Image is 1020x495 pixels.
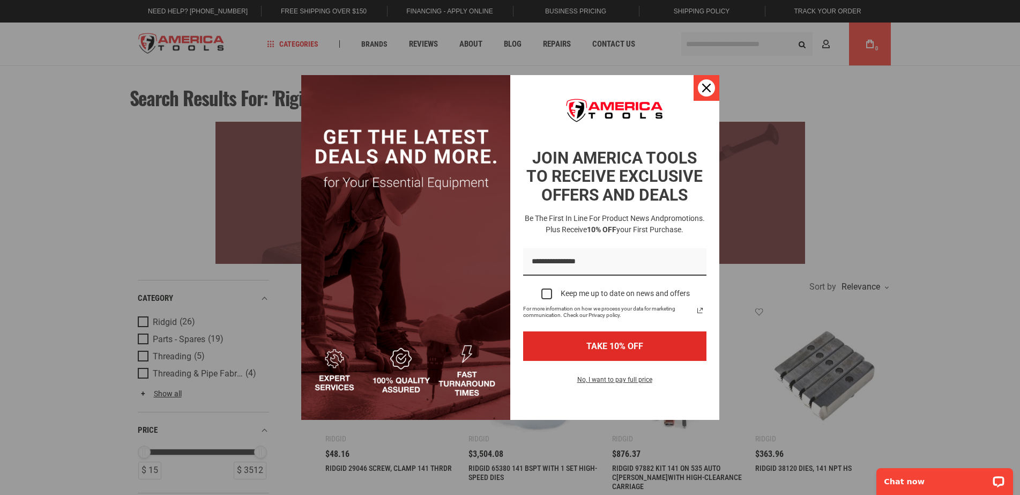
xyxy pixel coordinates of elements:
[702,84,711,92] svg: close icon
[694,304,706,317] a: Read our Privacy Policy
[869,461,1020,495] iframe: LiveChat chat widget
[521,213,709,235] h3: Be the first in line for product news and
[523,248,706,276] input: Email field
[694,304,706,317] svg: link icon
[694,75,719,101] button: Close
[587,225,616,234] strong: 10% OFF
[523,331,706,361] button: TAKE 10% OFF
[569,374,661,392] button: No, I want to pay full price
[526,149,703,204] strong: JOIN AMERICA TOOLS TO RECEIVE EXCLUSIVE OFFERS AND DEALS
[523,306,694,319] span: For more information on how we process your data for marketing communication. Check our Privacy p...
[561,289,690,298] div: Keep me up to date on news and offers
